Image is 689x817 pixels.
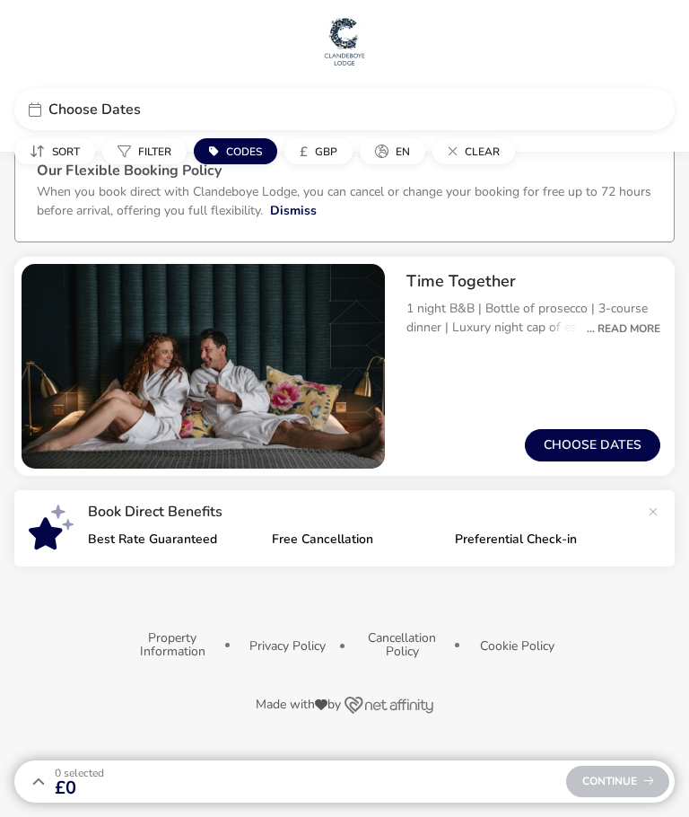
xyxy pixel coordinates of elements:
[525,429,660,461] button: Choose dates
[315,145,337,159] span: GBP
[480,639,554,653] button: Cookie Policy
[102,138,187,164] button: Filter
[406,271,660,292] h2: Time Together
[406,299,660,337] p: 1 night B&B | Bottle of prosecco | 3-course dinner | Luxury night cap of espresso martinis & salt...
[284,138,360,164] naf-pibe-menu-bar-item: £GBP
[14,138,95,164] button: Sort
[102,138,194,164] naf-pibe-menu-bar-item: Filter
[455,533,624,546] p: Preferential Check-in
[300,143,308,161] i: £
[582,776,654,787] span: Continue
[194,138,277,164] button: Codes
[126,631,219,659] button: Property Information
[14,138,102,164] naf-pibe-menu-bar-item: Sort
[432,138,522,164] naf-pibe-menu-bar-item: Clear
[37,163,652,182] h3: Our Flexible Booking Policy
[355,631,449,659] button: Cancellation Policy
[284,138,353,164] button: £GBP
[55,766,104,780] span: 0 Selected
[432,138,515,164] button: Clear
[392,257,675,365] div: Time Together1 night B&B | Bottle of prosecco | 3-course dinner | Luxury night cap of espresso ma...
[578,321,660,337] div: ... Read More
[272,533,441,546] p: Free Cancellation
[194,138,284,164] naf-pibe-menu-bar-item: Codes
[322,14,367,68] img: Main Website
[270,201,317,220] button: Dismiss
[14,88,675,130] div: Choose Dates
[360,138,425,164] button: en
[52,145,80,159] span: Sort
[22,264,385,469] swiper-slide: 1 / 1
[37,183,651,219] p: When you book direct with Clandeboye Lodge, you can cancel or change your booking for free up to ...
[249,639,326,653] button: Privacy Policy
[226,145,262,159] span: Codes
[48,102,141,117] span: Choose Dates
[566,766,669,797] div: Continue
[465,145,500,159] span: Clear
[396,145,410,159] span: en
[360,138,432,164] naf-pibe-menu-bar-item: en
[88,533,257,546] p: Best Rate Guaranteed
[138,145,171,159] span: Filter
[88,505,639,519] p: Book Direct Benefits
[256,698,341,711] span: Made with by
[55,779,104,797] span: £0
